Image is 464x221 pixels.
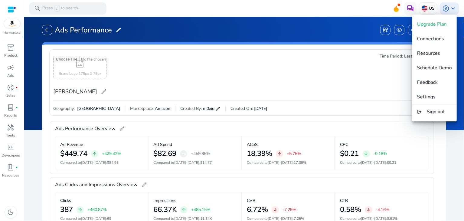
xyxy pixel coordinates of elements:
span: Upgrade Plan [417,21,447,28]
span: Connections [417,35,444,42]
mat-icon: logout [417,108,422,115]
span: Settings [417,94,436,100]
span: Schedule Demo [417,64,452,71]
span: Sign out [427,108,445,115]
span: Resources [417,50,440,57]
span: Feedback [417,79,438,86]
